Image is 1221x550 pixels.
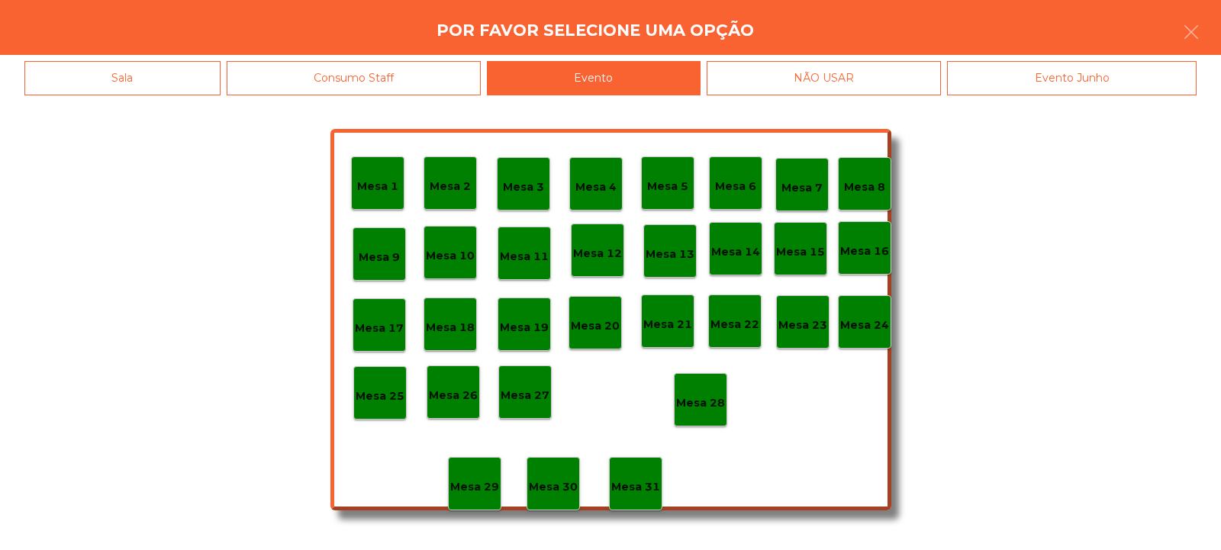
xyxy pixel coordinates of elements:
p: Mesa 10 [426,247,475,265]
div: NÃO USAR [707,61,942,95]
p: Mesa 17 [355,320,404,337]
p: Mesa 27 [501,387,549,404]
p: Mesa 21 [643,316,692,333]
p: Mesa 8 [844,179,885,196]
p: Mesa 9 [359,249,400,266]
p: Mesa 23 [778,317,827,334]
p: Mesa 11 [500,248,549,265]
p: Mesa 19 [500,319,549,336]
p: Mesa 29 [450,478,499,496]
p: Mesa 2 [430,178,471,195]
p: Mesa 12 [573,245,622,262]
p: Mesa 26 [429,387,478,404]
p: Mesa 22 [710,316,759,333]
h4: Por favor selecione uma opção [437,19,754,42]
p: Mesa 28 [676,394,725,412]
p: Mesa 5 [647,178,688,195]
p: Mesa 30 [529,478,578,496]
p: Mesa 3 [503,179,544,196]
p: Mesa 1 [357,178,398,195]
div: Sala [24,61,221,95]
p: Mesa 7 [781,179,823,197]
div: Evento [487,61,701,95]
p: Mesa 14 [711,243,760,261]
p: Mesa 16 [840,243,889,260]
p: Mesa 6 [715,178,756,195]
p: Mesa 18 [426,319,475,336]
p: Mesa 20 [571,317,620,335]
p: Mesa 25 [356,388,404,405]
p: Mesa 15 [776,243,825,261]
p: Mesa 31 [611,478,660,496]
p: Mesa 4 [575,179,617,196]
p: Mesa 24 [840,317,889,334]
div: Consumo Staff [227,61,482,95]
div: Evento Junho [947,61,1197,95]
p: Mesa 13 [646,246,694,263]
